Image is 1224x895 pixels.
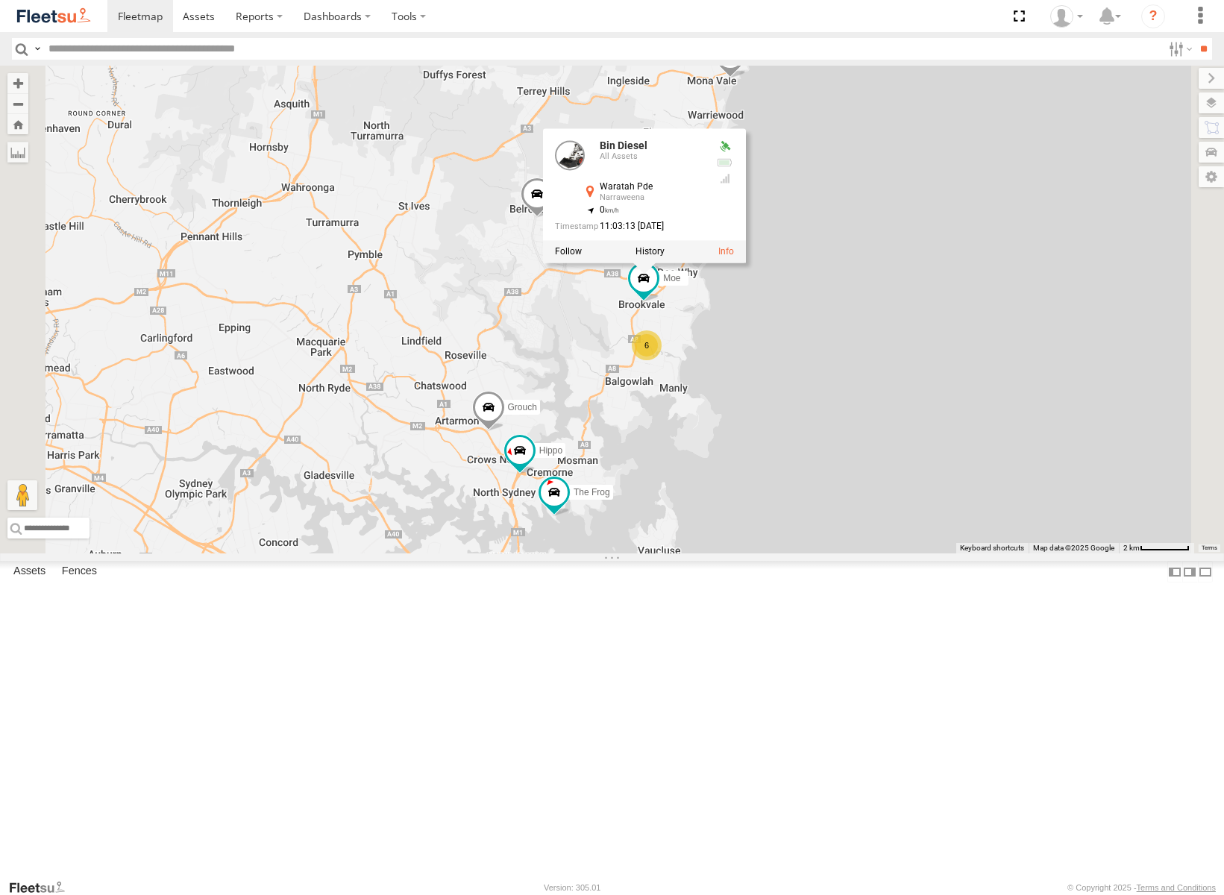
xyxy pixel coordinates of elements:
[7,114,28,134] button: Zoom Home
[599,140,647,152] a: Bin Diesel
[1167,561,1182,582] label: Dock Summary Table to the Left
[960,543,1024,553] button: Keyboard shortcuts
[544,883,600,892] div: Version: 305.01
[554,222,703,231] div: Date/time of location update
[7,480,37,510] button: Drag Pegman onto the map to open Street View
[7,142,28,163] label: Measure
[663,273,680,283] span: Moe
[715,173,733,185] div: GSM Signal = 4
[554,246,581,257] label: Realtime tracking of Asset
[599,183,703,192] div: Waratah Pde
[1119,543,1194,553] button: Map Scale: 2 km per 63 pixels
[715,157,733,169] div: No voltage information received from this device.
[1199,166,1224,187] label: Map Settings
[507,402,536,412] span: Grouch
[554,141,584,171] a: View Asset Details
[1182,561,1197,582] label: Dock Summary Table to the Right
[1045,5,1088,28] div: myBins Admin
[6,562,53,582] label: Assets
[635,246,664,257] label: View Asset History
[599,152,703,161] div: All Assets
[1163,38,1195,60] label: Search Filter Options
[31,38,43,60] label: Search Query
[8,880,77,895] a: Visit our Website
[7,93,28,114] button: Zoom out
[7,73,28,93] button: Zoom in
[715,141,733,153] div: Valid GPS Fix
[1123,544,1140,552] span: 2 km
[1202,545,1217,551] a: Terms
[1067,883,1216,892] div: © Copyright 2025 -
[718,246,733,257] a: View Asset Details
[1033,544,1114,552] span: Map data ©2025 Google
[539,445,562,456] span: Hippo
[632,330,662,360] div: 6
[1198,561,1213,582] label: Hide Summary Table
[599,194,703,203] div: Narraweena
[15,6,92,26] img: fleetsu-logo-horizontal.svg
[599,205,619,216] span: 0
[1141,4,1165,28] i: ?
[1137,883,1216,892] a: Terms and Conditions
[573,487,609,497] span: The Frog
[54,562,104,582] label: Fences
